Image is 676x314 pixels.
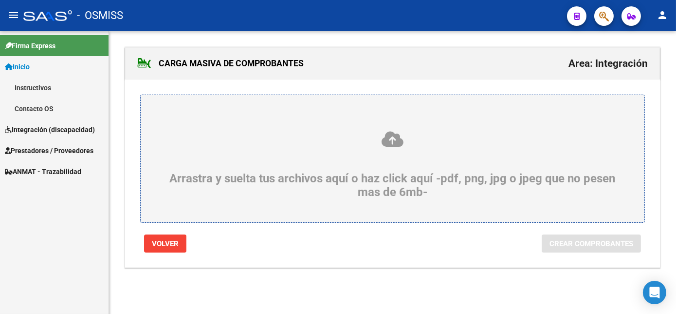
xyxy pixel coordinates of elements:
mat-icon: menu [8,9,19,21]
span: Crear Comprobantes [549,239,633,248]
div: Open Intercom Messenger [643,281,666,304]
button: Crear Comprobantes [542,235,641,253]
h2: Area: Integración [568,54,648,73]
span: - OSMISS [77,5,123,26]
div: Arrastra y suelta tus archivos aquí o haz click aquí -pdf, png, jpg o jpeg que no pesen mas de 6mb- [164,130,621,199]
span: Volver [152,239,179,248]
h1: CARGA MASIVA DE COMPROBANTES [137,56,304,71]
span: Prestadores / Proveedores [5,145,93,156]
span: Firma Express [5,40,55,51]
button: Volver [144,235,186,253]
span: Inicio [5,61,30,72]
span: Integración (discapacidad) [5,124,95,135]
mat-icon: person [657,9,668,21]
span: ANMAT - Trazabilidad [5,166,81,177]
